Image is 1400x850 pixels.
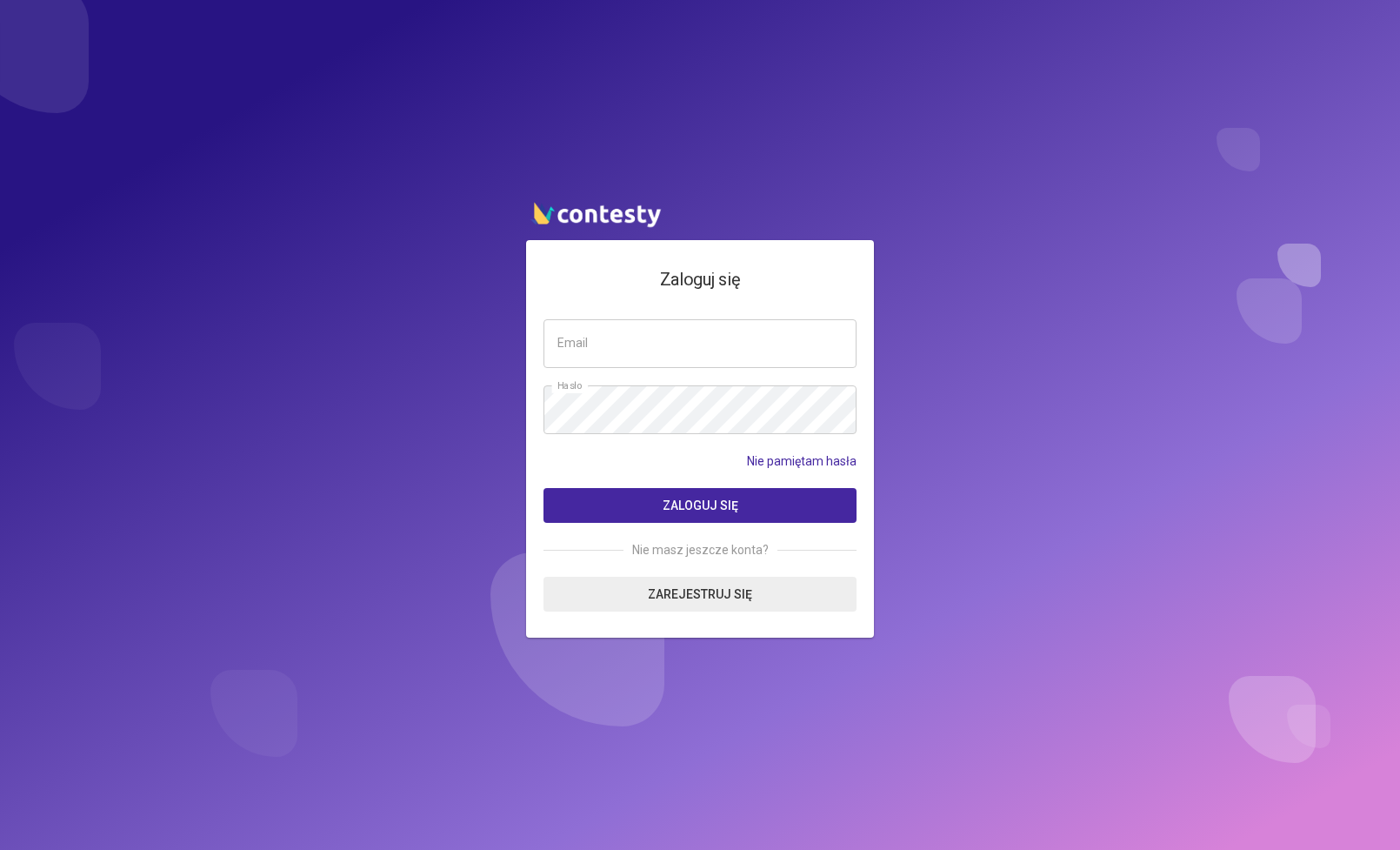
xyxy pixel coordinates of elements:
a: Zarejestruj się [543,577,857,612]
h4: Zaloguj się [543,266,857,293]
span: Zaloguj się [663,499,738,512]
button: Zaloguj się [543,488,857,523]
span: Nie masz jeszcze konta? [623,540,777,559]
img: contesty logo [526,195,665,231]
a: Nie pamiętam hasła [747,452,857,471]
